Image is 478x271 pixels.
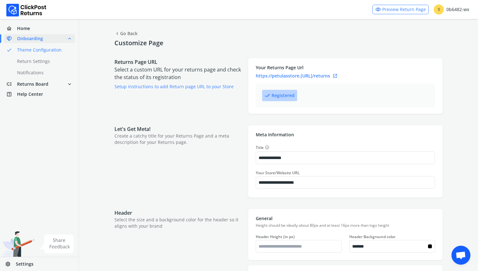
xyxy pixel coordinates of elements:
[256,170,435,176] label: Your Store/Website URL
[6,34,17,43] span: handshake
[451,246,470,265] div: Open chat
[6,24,17,33] span: home
[114,58,242,66] p: Returns Page URL
[434,4,444,15] span: 0
[6,46,12,54] span: done
[17,91,43,97] span: Help Center
[114,29,120,38] span: chevron_left
[17,81,48,87] span: Returns Board
[372,5,429,14] a: visibilityPreview Return Page
[114,125,242,133] p: Let's Get Meta!
[256,65,435,71] p: Your Returns Page Url
[349,234,435,239] label: Header Background color
[4,24,75,33] a: homeHome
[17,35,43,42] span: Onboarding
[114,83,234,89] a: Setup instructions to add Return page URL to your Store
[256,223,435,228] p: Height should be ideally about 80px and at least 16px more than logo height
[256,132,435,138] p: Meta Information
[6,80,17,89] span: low_priority
[114,29,138,38] span: Go Back
[6,90,17,99] span: help_center
[114,133,242,145] p: Create a catchy title for your Returns Page and a meta description for your Returns page.
[67,80,72,89] span: expand_more
[256,144,435,151] label: Title
[6,4,46,16] img: Logo
[4,46,83,54] a: doneTheme Configuration
[265,144,269,151] span: info
[114,58,242,114] div: Select a custom URL for your returns page and check the status of its registration
[264,144,269,151] button: Title
[114,39,443,47] h4: Customize Page
[114,217,242,229] p: Select the size and a background color for the header so it aligns with your brand
[4,68,83,77] a: Notifications
[256,215,435,222] p: General
[67,34,72,43] span: expand_less
[4,90,75,99] a: help_centerHelp Center
[262,90,297,101] button: done_allRegistered
[434,4,469,15] div: 0b6482-wx
[5,260,16,268] span: settings
[4,57,83,66] a: Return Settings
[16,261,34,267] span: Settings
[333,72,338,80] span: open_in_new
[375,5,381,14] span: visibility
[256,72,435,80] a: https://petulasstore.[URL]/returnsopen_in_new
[256,234,341,239] label: Header Height (in px)
[40,235,74,253] img: share feedback
[17,25,30,32] span: Home
[114,209,242,217] p: Header
[265,91,270,100] span: done_all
